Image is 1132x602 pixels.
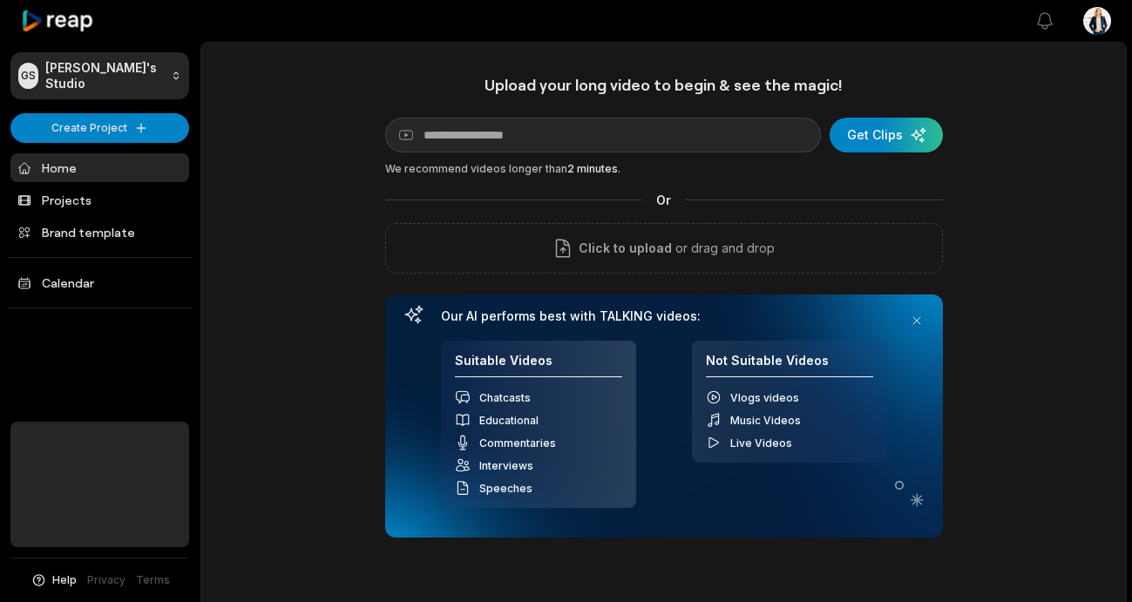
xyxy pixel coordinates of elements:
button: Create Project [10,113,189,143]
h1: Upload your long video to begin & see the magic! [385,75,943,95]
p: [PERSON_NAME]'s Studio [45,60,164,91]
a: Terms [136,572,170,588]
div: We recommend videos longer than . [385,161,943,177]
p: or drag and drop [672,238,775,259]
span: Live Videos [730,436,792,450]
h3: Our AI performs best with TALKING videos: [441,308,887,324]
span: Music Videos [730,414,801,427]
span: Or [642,191,685,209]
span: Speeches [479,482,532,495]
div: GS [18,63,38,89]
span: Help [52,572,77,588]
span: Commentaries [479,436,556,450]
a: Projects [10,186,189,214]
span: Click to upload [579,238,672,259]
button: Help [31,572,77,588]
span: Chatcasts [479,391,531,404]
a: Home [10,153,189,182]
h4: Not Suitable Videos [706,353,873,378]
a: Brand template [10,218,189,247]
span: 2 minutes [567,162,618,175]
span: Educational [479,414,539,427]
a: Privacy [87,572,125,588]
span: Interviews [479,459,533,472]
a: Calendar [10,268,189,297]
span: Vlogs videos [730,391,799,404]
button: Get Clips [830,118,943,152]
h4: Suitable Videos [455,353,622,378]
